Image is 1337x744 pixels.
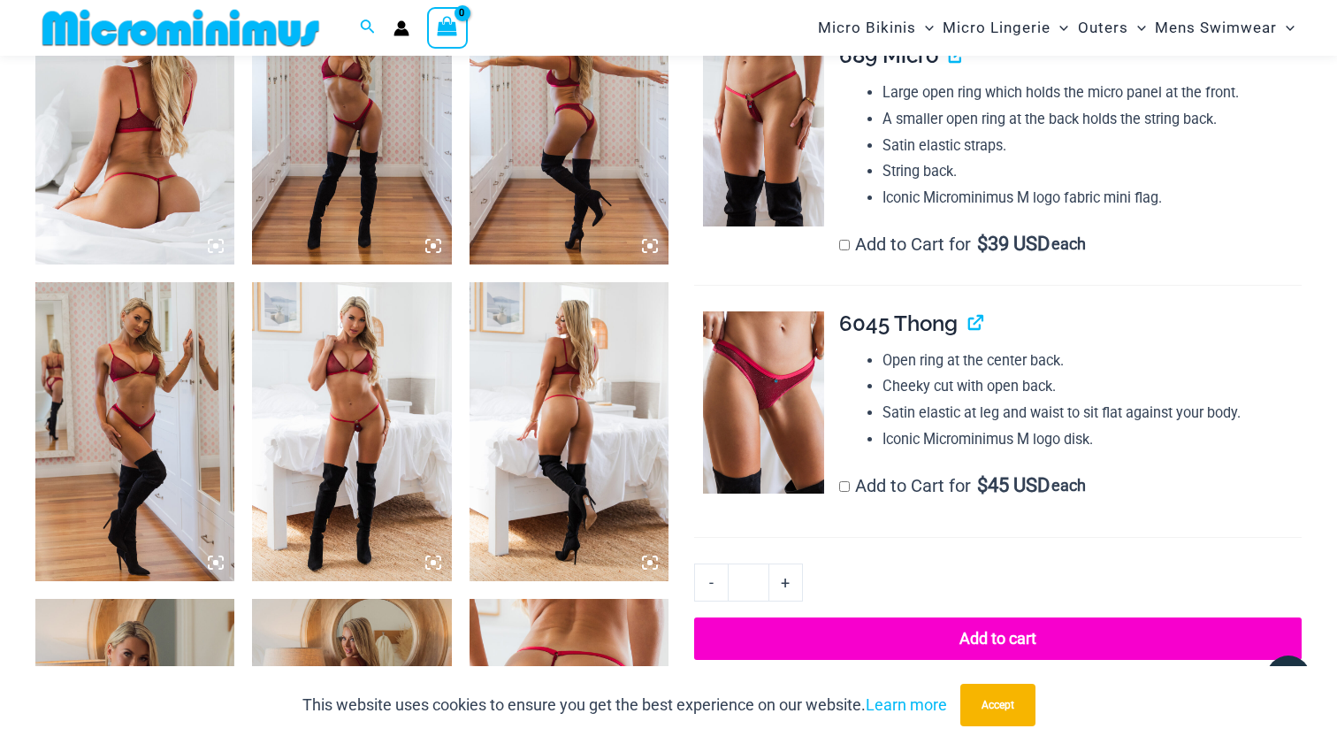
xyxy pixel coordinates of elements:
[882,106,1302,133] li: A smaller open ring at the back holds the string back.
[977,477,1050,495] span: 45 USD
[977,235,1050,253] span: 39 USD
[882,80,1302,106] li: Large open ring which holds the micro panel at the front.
[882,133,1302,159] li: Satin elastic straps.
[1150,5,1299,50] a: Mens SwimwearMenu ToggleMenu Toggle
[839,481,850,492] input: Add to Cart for$45 USD each
[882,400,1302,426] li: Satin elastic at leg and waist to sit flat against your body.
[1078,5,1128,50] span: Outers
[977,474,988,496] span: $
[916,5,934,50] span: Menu Toggle
[360,17,376,39] a: Search icon link
[35,282,234,581] img: Guilty Pleasures Red 1045 Bra 6045 Thong
[839,475,1086,496] label: Add to Cart for
[882,348,1302,374] li: Open ring at the center back.
[728,564,769,601] input: Product quantity
[882,373,1302,400] li: Cheeky cut with open back.
[470,282,668,581] img: Guilty Pleasures Red 1045 Bra 689 Micro
[694,564,728,601] a: -
[814,5,938,50] a: Micro BikinisMenu ToggleMenu Toggle
[427,7,468,48] a: View Shopping Cart, empty
[938,5,1073,50] a: Micro LingerieMenu ToggleMenu Toggle
[866,695,947,714] a: Learn more
[811,3,1302,53] nav: Site Navigation
[943,5,1050,50] span: Micro Lingerie
[302,692,947,718] p: This website uses cookies to ensure you get the best experience on our website.
[703,43,824,226] img: Guilty Pleasures Red 689 Micro
[1277,5,1295,50] span: Menu Toggle
[1073,5,1150,50] a: OutersMenu ToggleMenu Toggle
[839,311,958,336] span: 6045 Thong
[694,617,1302,660] button: Add to cart
[393,20,409,36] a: Account icon link
[1128,5,1146,50] span: Menu Toggle
[252,282,451,581] img: Guilty Pleasures Red 1045 Bra 689 Micro
[769,564,803,601] a: +
[1051,477,1086,495] span: each
[1051,235,1086,253] span: each
[882,426,1302,453] li: Iconic Microminimus M logo disk.
[35,8,326,48] img: MM SHOP LOGO FLAT
[977,233,988,255] span: $
[839,234,1086,255] label: Add to Cart for
[960,684,1035,726] button: Accept
[818,5,916,50] span: Micro Bikinis
[703,311,824,494] img: Guilty Pleasures Red 6045 Thong
[839,240,850,250] input: Add to Cart for$39 USD each
[1155,5,1277,50] span: Mens Swimwear
[882,158,1302,185] li: String back.
[882,185,1302,211] li: Iconic Microminimus M logo fabric mini flag.
[1050,5,1068,50] span: Menu Toggle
